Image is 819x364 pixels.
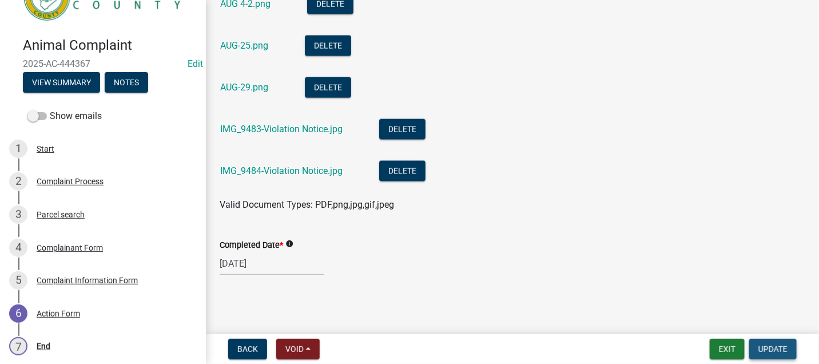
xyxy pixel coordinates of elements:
[758,345,788,354] span: Update
[23,72,100,93] button: View Summary
[237,345,258,354] span: Back
[305,35,351,56] button: Delete
[37,342,50,350] div: End
[285,345,304,354] span: Void
[305,83,351,94] wm-modal-confirm: Delete Document
[9,205,27,224] div: 3
[23,58,183,69] span: 2025-AC-444367
[379,125,426,136] wm-modal-confirm: Delete Document
[379,167,426,177] wm-modal-confirm: Delete Document
[305,41,351,52] wm-modal-confirm: Delete Document
[105,72,148,93] button: Notes
[188,58,203,69] wm-modal-confirm: Edit Application Number
[228,339,267,359] button: Back
[220,165,343,176] a: IMG_9484-Violation Notice.jpg
[105,78,148,88] wm-modal-confirm: Notes
[37,244,103,252] div: Complainant Form
[220,40,268,51] a: AUG-25.png
[220,82,268,93] a: AUG-29.png
[37,276,138,284] div: Complaint Information Form
[9,239,27,257] div: 4
[749,339,797,359] button: Update
[285,240,293,248] i: info
[276,339,320,359] button: Void
[23,78,100,88] wm-modal-confirm: Summary
[9,172,27,191] div: 2
[37,310,80,318] div: Action Form
[220,124,343,134] a: IMG_9483-Violation Notice.jpg
[220,199,394,210] span: Valid Document Types: PDF,png,jpg,gif,jpeg
[188,58,203,69] a: Edit
[37,177,104,185] div: Complaint Process
[9,271,27,290] div: 5
[23,37,197,54] h4: Animal Complaint
[37,211,85,219] div: Parcel search
[9,304,27,323] div: 6
[9,337,27,355] div: 7
[37,145,54,153] div: Start
[220,242,283,250] label: Completed Date
[379,119,426,140] button: Delete
[710,339,745,359] button: Exit
[9,140,27,158] div: 1
[305,77,351,98] button: Delete
[220,252,324,275] input: mm/dd/yyyy
[27,109,102,123] label: Show emails
[379,161,426,181] button: Delete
